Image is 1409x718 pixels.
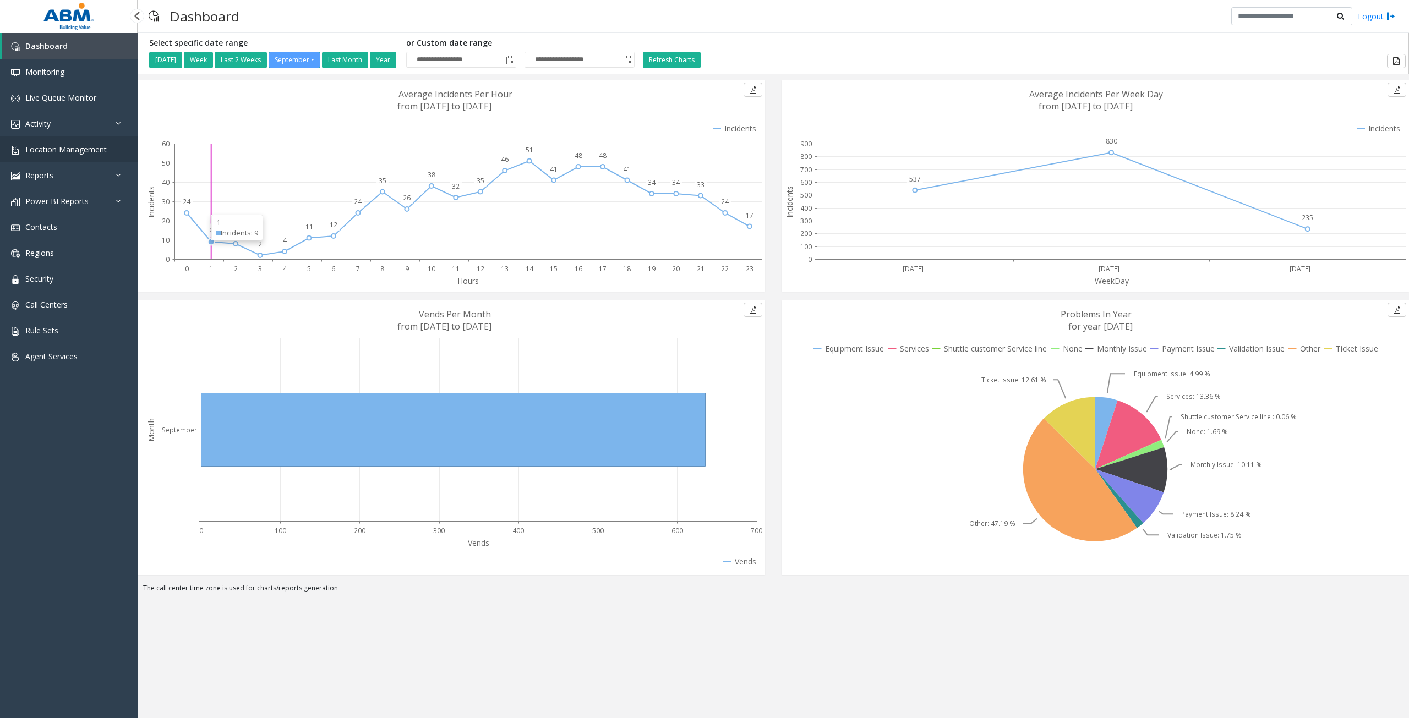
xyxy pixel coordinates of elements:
[697,180,704,189] text: 33
[11,198,20,206] img: 'icon'
[25,92,96,103] span: Live Queue Monitor
[11,42,20,51] img: 'icon'
[216,228,258,238] div: Incidents: 9
[599,264,607,273] text: 17
[648,264,656,273] text: 19
[25,118,51,129] span: Activity
[11,249,20,258] img: 'icon'
[162,158,170,168] text: 50
[25,325,58,336] span: Rule Sets
[457,276,479,286] text: Hours
[269,52,320,68] button: September
[1039,100,1133,112] text: from [DATE] to [DATE]
[307,264,311,273] text: 5
[1181,412,1297,421] text: Shuttle customer Service line : 0.06 %
[721,197,729,206] text: 24
[258,239,262,249] text: 2
[162,235,170,245] text: 10
[215,52,267,68] button: Last 2 Weeks
[452,264,460,273] text: 11
[599,151,607,160] text: 48
[146,186,156,218] text: Incidents
[784,186,795,218] text: Incidents
[1290,264,1310,273] text: [DATE]
[370,52,396,68] button: Year
[981,375,1046,385] text: Ticket Issue: 12.61 %
[25,170,53,180] span: Reports
[1061,308,1132,320] text: Problems In Year
[379,176,386,185] text: 35
[428,170,435,179] text: 38
[216,217,258,228] div: 1
[512,526,524,535] text: 400
[550,264,558,273] text: 15
[403,193,411,202] text: 26
[909,174,921,184] text: 537
[751,526,762,535] text: 700
[166,255,170,264] text: 0
[800,165,812,174] text: 700
[1095,276,1129,286] text: WeekDay
[419,308,491,320] text: Vends Per Month
[800,139,812,149] text: 900
[672,178,680,187] text: 34
[11,353,20,361] img: 'icon'
[209,264,213,273] text: 1
[11,172,20,180] img: 'icon'
[149,39,398,48] h5: Select specific date range
[199,526,203,535] text: 0
[744,303,762,317] button: Export to pdf
[428,264,435,273] text: 10
[1068,320,1133,332] text: for year [DATE]
[1181,509,1251,519] text: Payment Issue: 8.24 %
[622,52,634,68] span: Toggle popup
[903,264,924,273] text: [DATE]
[149,3,159,30] img: pageIcon
[11,120,20,129] img: 'icon'
[331,264,335,273] text: 6
[1358,10,1395,22] a: Logout
[501,155,509,164] text: 46
[405,264,409,273] text: 9
[1387,54,1406,68] button: Export to pdf
[526,264,534,273] text: 14
[808,255,812,264] text: 0
[1388,303,1406,317] button: Export to pdf
[25,144,107,155] span: Location Management
[800,216,812,226] text: 300
[162,178,170,187] text: 40
[800,152,812,161] text: 800
[550,165,558,174] text: 41
[592,526,604,535] text: 500
[477,264,484,273] text: 12
[746,264,753,273] text: 23
[11,327,20,336] img: 'icon'
[1167,530,1242,540] text: Validation Issue: 1.75 %
[275,526,286,535] text: 100
[697,264,704,273] text: 21
[25,273,53,284] span: Security
[146,418,156,442] text: Month
[25,196,89,206] span: Power BI Reports
[11,68,20,77] img: 'icon'
[162,425,197,435] text: September
[800,190,812,200] text: 500
[1388,83,1406,97] button: Export to pdf
[354,197,362,206] text: 24
[398,88,512,100] text: Average Incidents Per Hour
[1134,369,1210,379] text: Equipment Issue: 4.99 %
[11,275,20,284] img: 'icon'
[258,264,262,273] text: 3
[575,264,582,273] text: 16
[165,3,245,30] h3: Dashboard
[800,229,812,238] text: 200
[138,583,1409,599] div: The call center time zone is used for charts/reports generation
[800,242,812,251] text: 100
[209,226,213,235] text: 9
[477,176,484,185] text: 35
[322,52,368,68] button: Last Month
[643,52,701,68] button: Refresh Charts
[305,222,313,232] text: 11
[25,351,78,361] span: Agent Services
[1099,264,1119,273] text: [DATE]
